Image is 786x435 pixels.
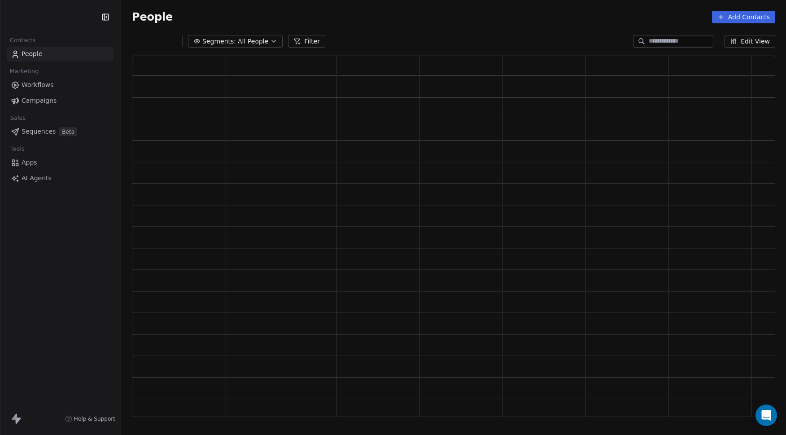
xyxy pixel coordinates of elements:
a: SequencesBeta [7,124,114,139]
button: Add Contacts [712,11,775,23]
a: Workflows [7,78,114,92]
a: Help & Support [65,415,115,422]
span: All People [238,37,268,46]
button: Edit View [725,35,775,48]
span: People [22,49,43,59]
a: People [7,47,114,61]
span: Apps [22,158,37,167]
div: Open Intercom Messenger [755,405,777,426]
span: People [132,10,173,24]
a: AI Agents [7,171,114,186]
span: Marketing [6,65,43,78]
span: Contacts [6,34,39,47]
span: Tools [6,142,28,156]
button: Filter [288,35,325,48]
span: AI Agents [22,174,52,183]
span: Help & Support [74,415,115,422]
span: Segments: [202,37,236,46]
span: Sequences [22,127,56,136]
a: Campaigns [7,93,114,108]
a: Apps [7,155,114,170]
span: Sales [6,111,30,125]
span: Beta [59,127,77,136]
span: Campaigns [22,96,57,105]
span: Workflows [22,80,54,90]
